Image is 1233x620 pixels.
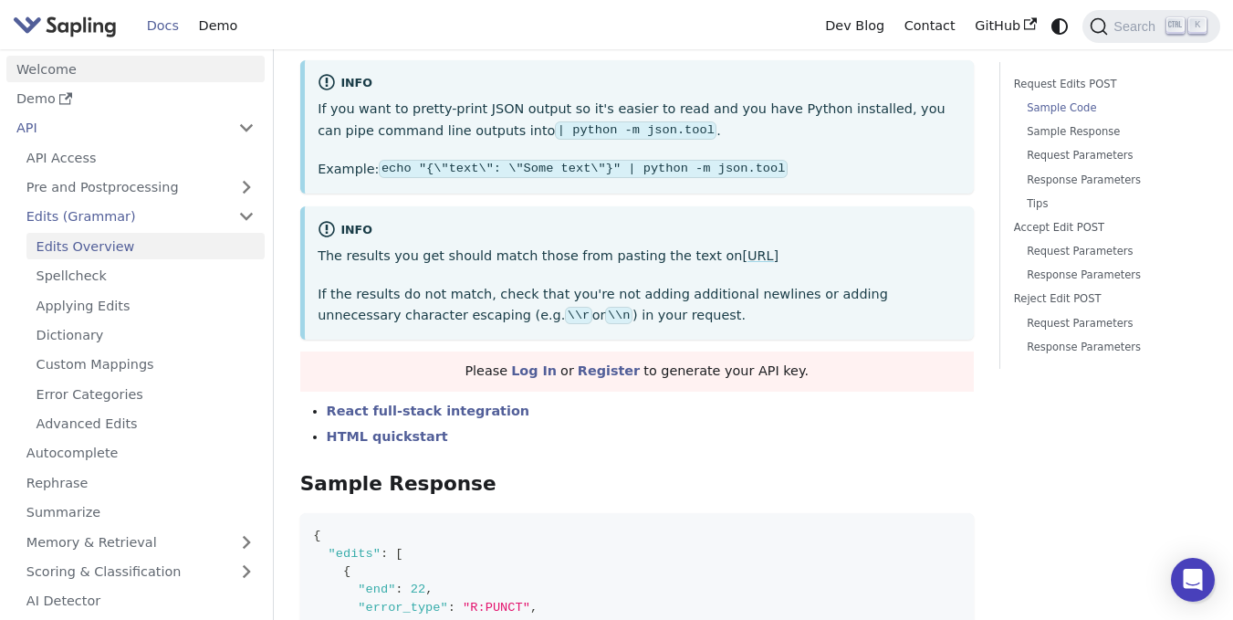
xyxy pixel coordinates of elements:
[1014,76,1200,93] a: Request Edits POST
[1047,13,1073,39] button: Switch between dark and light mode (currently system mode)
[578,363,640,378] a: Register
[16,204,265,230] a: Edits (Grammar)
[16,144,265,171] a: API Access
[318,284,960,328] p: If the results do not match, check that you're not adding additional newlines or adding unnecessa...
[1014,290,1200,308] a: Reject Edit POST
[313,529,320,542] span: {
[26,322,265,349] a: Dictionary
[1188,17,1207,34] kbd: K
[26,411,265,437] a: Advanced Edits
[1108,19,1166,34] span: Search
[327,429,448,444] a: HTML quickstart
[1082,10,1219,43] button: Search (Ctrl+K)
[1027,267,1194,284] a: Response Parameters
[6,86,265,112] a: Demo
[137,12,189,40] a: Docs
[26,381,265,407] a: Error Categories
[16,499,265,526] a: Summarize
[565,307,591,325] code: \\r
[1027,243,1194,260] a: Request Parameters
[605,307,632,325] code: \\n
[26,263,265,289] a: Spellcheck
[343,564,350,578] span: {
[318,220,960,242] div: info
[1027,100,1194,117] a: Sample Code
[189,12,247,40] a: Demo
[448,601,455,615] span: :
[6,115,228,142] a: API
[16,588,265,615] a: AI Detector
[16,440,265,467] a: Autocomplete
[318,246,960,268] p: The results you get should match those from pasting the text on
[1027,339,1194,356] a: Response Parameters
[742,248,778,263] a: [URL]
[318,73,960,95] div: info
[16,529,265,555] a: Memory & Retrieval
[16,559,265,585] a: Scoring & Classification
[395,547,402,561] span: [
[300,352,974,392] div: Please or to generate your API key.
[1027,172,1194,189] a: Response Parameters
[16,174,265,201] a: Pre and Postprocessing
[1171,558,1215,602] div: Open Intercom Messenger
[395,583,402,596] span: :
[425,583,433,596] span: ,
[1014,219,1200,236] a: Accept Edit POST
[965,12,1046,40] a: GitHub
[815,12,893,40] a: Dev Blog
[300,472,974,497] h3: Sample Response
[16,469,265,496] a: Rephrase
[318,99,960,142] p: If you want to pretty-print JSON output so it's easier to read and you have Python installed, you...
[358,601,447,615] span: "error_type"
[13,13,117,39] img: Sapling.ai
[1027,195,1194,213] a: Tips
[327,404,529,418] a: React full-stack integration
[894,12,966,40] a: Contact
[6,56,265,82] a: Welcome
[411,583,425,596] span: 22
[26,292,265,319] a: Applying Edits
[13,13,123,39] a: Sapling.ai
[318,159,960,181] p: Example:
[26,352,265,378] a: Custom Mappings
[228,115,265,142] button: Collapse sidebar category 'API'
[1027,315,1194,332] a: Request Parameters
[555,121,716,140] code: | python -m json.tool
[26,233,265,259] a: Edits Overview
[530,601,538,615] span: ,
[329,547,381,561] span: "edits"
[358,583,395,596] span: "end"
[1027,147,1194,164] a: Request Parameters
[511,363,557,378] a: Log In
[1027,123,1194,141] a: Sample Response
[381,547,388,561] span: :
[379,160,787,178] code: echo "{\"text\": \"Some text\"}" | python -m json.tool
[463,601,530,615] span: "R:PUNCT"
